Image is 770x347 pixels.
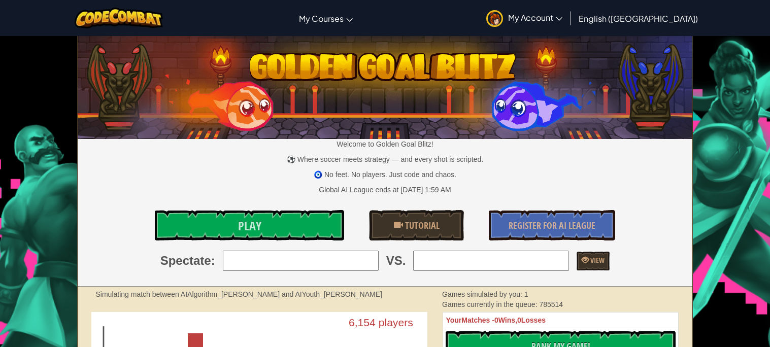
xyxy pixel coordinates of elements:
span: Games currently in the queue: [442,300,539,308]
span: Register for AI League [509,219,595,232]
span: 1 [524,290,528,298]
span: English ([GEOGRAPHIC_DATA]) [579,13,698,24]
span: View [589,255,605,265]
span: Wins, [498,316,517,324]
p: ⚽ Where soccer meets strategy — and every shot is scripted. [78,154,693,164]
span: Matches - [461,316,494,324]
span: Games simulated by you: [442,290,524,298]
img: CodeCombat logo [75,8,163,28]
a: My Courses [294,5,358,32]
span: My Account [508,12,562,23]
text: 6,154 players [349,317,413,329]
th: 0 0 [443,313,679,328]
span: Play [238,218,261,234]
p: Welcome to Golden Goal Blitz! [78,139,693,149]
strong: Simulating match between AIAlgorithm_[PERSON_NAME] and AIYouth_[PERSON_NAME] [96,290,382,298]
a: English ([GEOGRAPHIC_DATA]) [574,5,703,32]
span: Your [446,316,461,324]
img: Golden Goal [78,32,693,139]
span: My Courses [299,13,344,24]
a: Tutorial [369,210,463,240]
a: Register for AI League [489,210,615,240]
img: avatar [486,10,503,27]
span: VS. [386,252,406,269]
span: Tutorial [403,219,440,232]
span: Spectate [160,252,211,269]
p: 🧿 No feet. No players. Just code and chaos. [78,169,693,180]
a: My Account [481,2,567,34]
span: Losses [521,316,546,324]
div: Global AI League ends at [DATE] 1:59 AM [319,185,451,195]
span: : [211,252,215,269]
span: 785514 [539,300,563,308]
